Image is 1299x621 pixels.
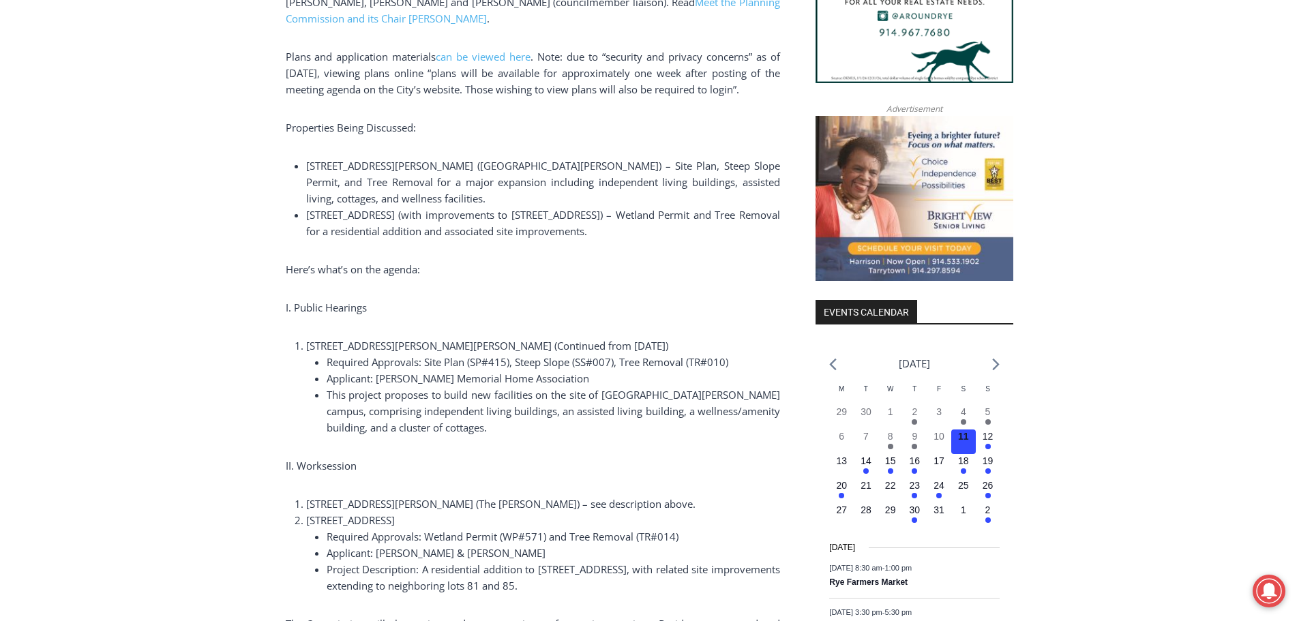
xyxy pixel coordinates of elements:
time: 9 [912,431,917,442]
time: 2 [912,406,917,417]
button: 14 Has events [854,454,878,479]
button: 10 [927,429,951,454]
button: 19 Has events [976,454,1000,479]
time: 20 [836,480,847,491]
em: Has events [985,444,991,449]
button: 27 [829,503,854,528]
span: [DATE] 8:30 am [829,564,882,572]
em: Has events [912,517,917,523]
span: 5:30 pm [884,607,912,616]
span: Applicant: [PERSON_NAME] & [PERSON_NAME] [327,546,546,560]
button: 7 [854,429,878,454]
em: Has events [985,493,991,498]
time: 4 [961,406,966,417]
button: 16 Has events [903,454,927,479]
span: [DATE] 3:30 pm [829,607,882,616]
span: S [985,385,990,393]
time: 31 [934,504,944,515]
button: 3 [927,405,951,429]
button: 31 [927,503,951,528]
time: 6 [839,431,844,442]
button: 24 Has events [927,479,951,503]
a: can be viewed here [436,50,531,63]
time: - [829,607,912,616]
div: Wednesday [878,384,903,405]
button: 2 Has events [976,503,1000,528]
em: Has events [936,493,942,498]
em: Has events [985,419,991,425]
button: 22 [878,479,903,503]
button: 1 [878,405,903,429]
span: Plans and application materials [286,50,436,63]
button: 13 [829,454,854,479]
button: 9 Has events [903,429,927,454]
em: Has events [863,468,869,474]
time: [DATE] [829,541,855,554]
button: 15 Has events [878,454,903,479]
span: Intern @ [DOMAIN_NAME] [357,136,632,166]
time: 14 [861,455,871,466]
span: [STREET_ADDRESS][PERSON_NAME] (The [PERSON_NAME]) – see description above. [306,497,696,511]
time: 1 [888,406,893,417]
button: 21 [854,479,878,503]
h2: Events Calendar [816,300,917,323]
span: Properties Being Discussed: [286,121,416,134]
em: Has events [912,468,917,474]
button: 8 Has events [878,429,903,454]
time: 23 [910,480,921,491]
span: [STREET_ADDRESS][PERSON_NAME][PERSON_NAME] (Continued from [DATE]) [306,339,668,352]
button: 23 Has events [903,479,927,503]
time: 30 [861,406,871,417]
time: 2 [985,504,991,515]
button: 29 [878,503,903,528]
button: 18 Has events [951,454,976,479]
span: Advertisement [873,102,956,115]
a: Intern @ [DOMAIN_NAME] [328,132,661,170]
button: 30 Has events [903,503,927,528]
span: S [961,385,966,393]
img: Brightview Senior Living [816,116,1013,281]
span: M [839,385,844,393]
a: Previous month [829,358,837,371]
em: Has events [839,493,844,498]
time: 1 [961,504,966,515]
button: 28 [854,503,878,528]
button: 30 [854,405,878,429]
span: [STREET_ADDRESS] [306,513,395,527]
button: 12 Has events [976,429,1000,454]
span: [STREET_ADDRESS][PERSON_NAME] ([GEOGRAPHIC_DATA][PERSON_NAME]) – Site Plan, Steep Slope Permit, a... [306,159,780,205]
time: 19 [983,455,994,466]
div: Sunday [976,384,1000,405]
button: 17 [927,454,951,479]
a: Rye Farmers Market [829,577,908,588]
div: Tuesday [854,384,878,405]
time: 16 [910,455,921,466]
time: 30 [910,504,921,515]
span: T [912,385,916,393]
time: 13 [836,455,847,466]
button: 26 Has events [976,479,1000,503]
span: . Note: due to “security and privacy concerns” as of [DATE], viewing plans online “plans will be ... [286,50,780,96]
span: . [487,12,490,25]
em: Has events [961,419,966,425]
time: 26 [983,480,994,491]
button: 20 Has events [829,479,854,503]
li: [DATE] [899,354,930,373]
time: 17 [934,455,944,466]
em: Has events [888,468,893,474]
time: 10 [934,431,944,442]
div: Saturday [951,384,976,405]
time: 3 [936,406,942,417]
time: 22 [885,480,896,491]
button: 4 Has events [951,405,976,429]
time: 24 [934,480,944,491]
button: 29 [829,405,854,429]
div: Thursday [903,384,927,405]
a: Next month [992,358,1000,371]
time: 8 [888,431,893,442]
time: 15 [885,455,896,466]
div: Friday [927,384,951,405]
p: I. Public Hearings [286,299,780,316]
